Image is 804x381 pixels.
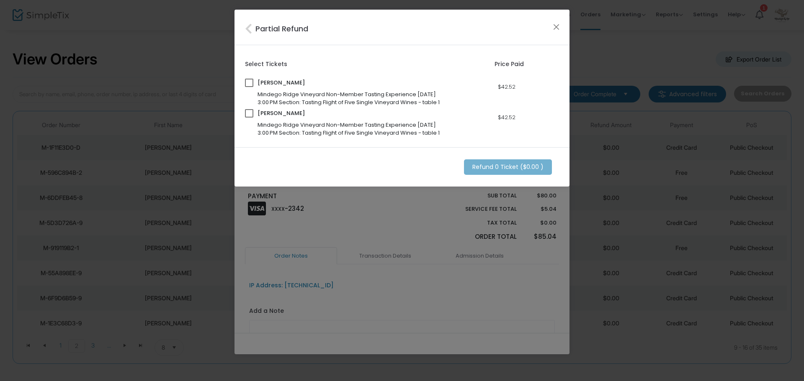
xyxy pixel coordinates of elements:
[258,90,440,107] span: Mindego Ridge Vineyard Non-Member Tasting Experience [DATE] 3:00 PM Section: Tasting Flight of Fi...
[498,83,515,91] div: $42.52
[498,113,515,122] div: $42.52
[551,22,562,33] button: Close
[258,109,397,118] span: [PERSON_NAME]
[245,60,287,69] label: Select Tickets
[258,79,397,87] span: [PERSON_NAME]
[245,23,255,34] i: Close
[245,20,551,34] h4: Partial Refund
[258,121,440,137] span: Mindego Ridge Vineyard Non-Member Tasting Experience [DATE] 3:00 PM Section: Tasting Flight of Fi...
[495,60,524,69] label: Price Paid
